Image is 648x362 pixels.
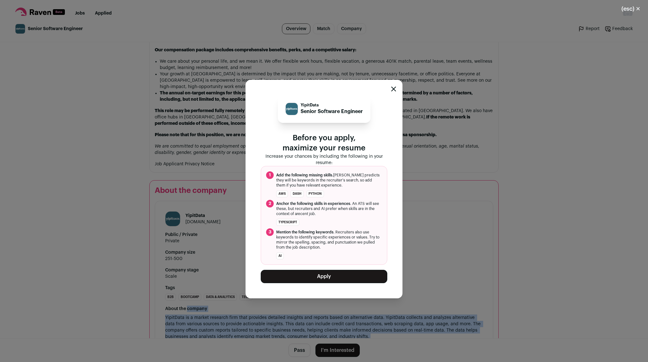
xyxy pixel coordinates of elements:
[276,230,333,234] span: Mention the following keywords
[276,252,284,259] li: AI
[276,202,350,206] span: Anchor the following skills in experiences
[276,219,299,226] li: TypeScript
[261,153,387,166] p: Increase your chances by including the following in your resume:
[614,2,648,16] button: Close modal
[266,200,274,207] span: 2
[266,171,274,179] span: 1
[261,270,387,283] button: Apply
[290,190,304,197] li: Dash
[261,133,387,153] p: Before you apply, maximize your resume
[301,103,363,108] p: YipitData
[286,103,298,115] img: 8b250fd45368ab0fab3d48cbe3cf770bd3b92de6c6b99001af1a42694c296b5c
[301,108,363,115] p: Senior Software Engineer
[306,190,324,197] li: Python
[391,86,396,92] button: Close modal
[276,190,288,197] li: AWS
[276,173,333,177] span: Add the following missing skills.
[297,212,316,216] i: recent job.
[276,201,382,216] span: . An ATS will see these, but recruiters and AI prefer when skills are in the context of a
[266,228,274,236] span: 3
[276,230,382,250] span: . Recruiters also use keywords to identify specific experiences or values. Try to mirror the spel...
[276,173,382,188] span: [PERSON_NAME] predicts they will be keywords in the recruiter's search, so add them if you have r...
